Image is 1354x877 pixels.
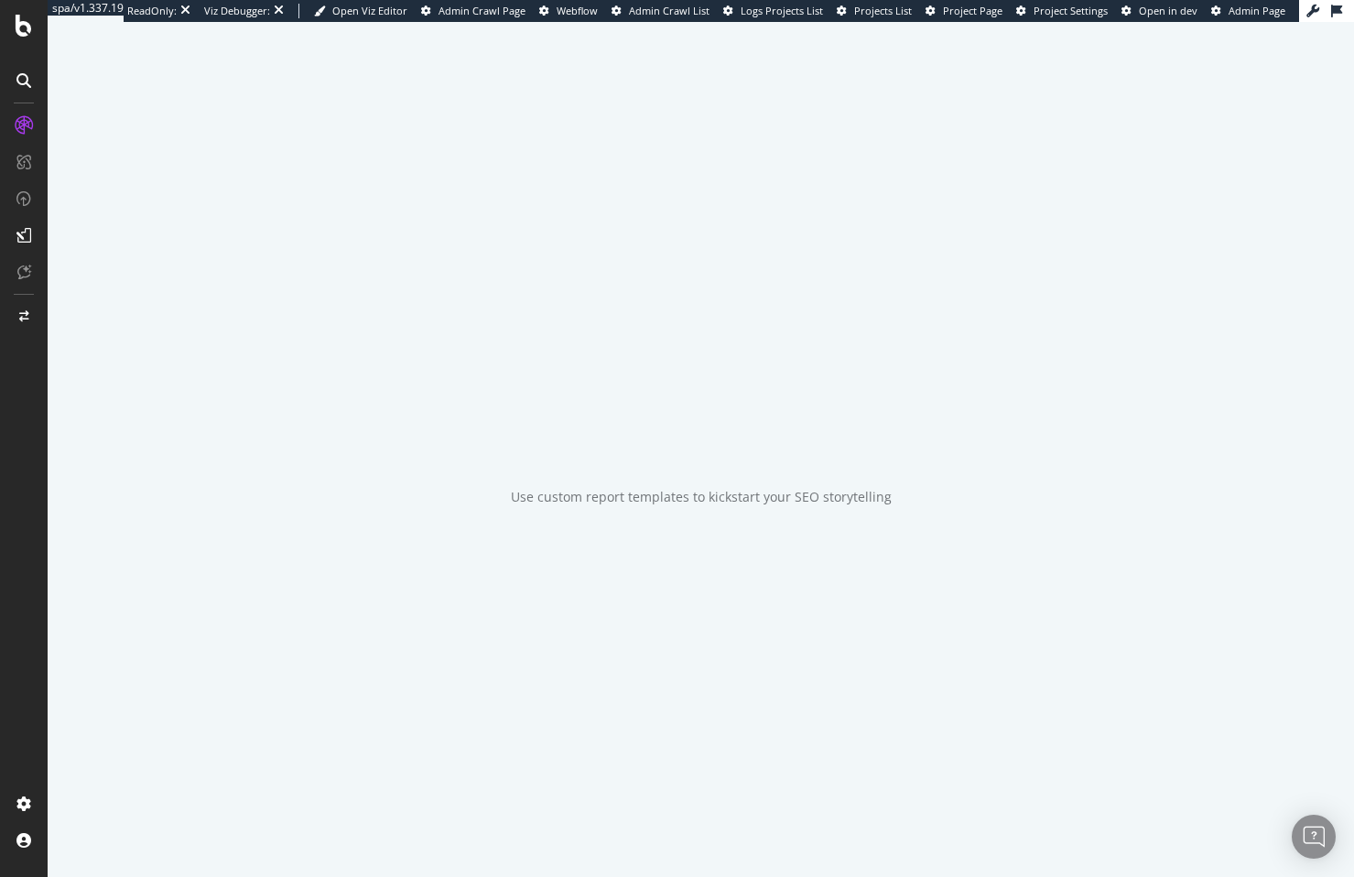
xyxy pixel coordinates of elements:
span: Webflow [557,4,598,17]
span: Open in dev [1139,4,1197,17]
div: ReadOnly: [127,4,177,18]
a: Admin Crawl Page [421,4,525,18]
div: Open Intercom Messenger [1292,815,1336,859]
span: Project Settings [1034,4,1108,17]
a: Open in dev [1121,4,1197,18]
div: Viz Debugger: [204,4,270,18]
a: Logs Projects List [723,4,823,18]
a: Webflow [539,4,598,18]
div: animation [635,393,767,459]
span: Open Viz Editor [332,4,407,17]
span: Logs Projects List [741,4,823,17]
a: Admin Crawl List [612,4,709,18]
a: Project Settings [1016,4,1108,18]
a: Projects List [837,4,912,18]
div: Use custom report templates to kickstart your SEO storytelling [511,488,892,506]
span: Admin Crawl Page [439,4,525,17]
span: Project Page [943,4,1002,17]
a: Open Viz Editor [314,4,407,18]
a: Project Page [926,4,1002,18]
a: Admin Page [1211,4,1285,18]
span: Admin Page [1229,4,1285,17]
span: Admin Crawl List [629,4,709,17]
span: Projects List [854,4,912,17]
